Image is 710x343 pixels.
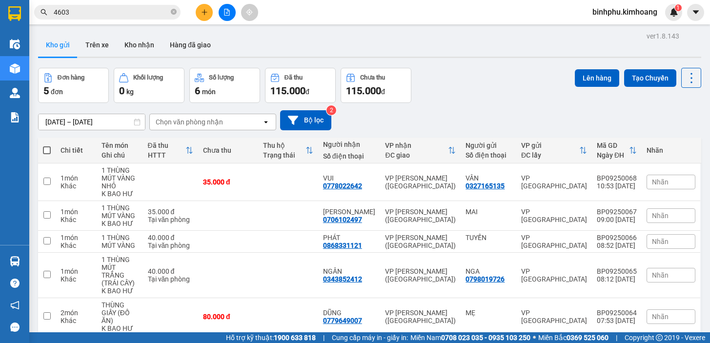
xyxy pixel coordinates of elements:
input: Tìm tên, số ĐT hoặc mã đơn [54,7,169,18]
div: 2 món [61,309,92,317]
img: logo-vxr [8,6,21,21]
div: Đã thu [148,141,186,149]
div: ĐC giao [385,151,448,159]
div: K BAO HƯ [101,324,138,332]
div: BP09250064 [597,309,637,317]
div: Số điện thoại [323,152,376,160]
span: đ [305,88,309,96]
span: file-add [223,9,230,16]
span: Nhãn [652,178,669,186]
div: 40.000 đ [148,267,194,275]
span: Cung cấp máy in - giấy in: [332,332,408,343]
th: Toggle SortBy [143,138,199,163]
div: Nhãn [647,146,695,154]
div: 10:53 [DATE] [597,182,637,190]
th: Toggle SortBy [380,138,461,163]
div: MAI [466,208,511,216]
button: Chưa thu115.000đ [341,68,411,103]
span: | [323,332,325,343]
div: ĐC lấy [521,151,579,159]
div: BP09250066 [597,234,637,242]
div: 08:12 [DATE] [597,275,637,283]
div: VP [GEOGRAPHIC_DATA] [521,174,587,190]
span: notification [10,301,20,310]
div: Khác [61,242,92,249]
div: Ghi chú [101,151,138,159]
div: Khối lượng [133,74,163,81]
div: Đơn hàng [58,74,84,81]
span: 115.000 [270,85,305,97]
div: 1 THÙNG MÚT TRẮNG (TRÁI CÂY) [101,256,138,287]
div: 35.000 đ [148,208,194,216]
button: Kho nhận [117,33,162,57]
div: BP09250065 [597,267,637,275]
button: caret-down [687,4,704,21]
button: Bộ lọc [280,110,331,130]
div: DŨNG [323,309,376,317]
strong: 0369 525 060 [567,334,609,342]
button: Trên xe [78,33,117,57]
img: warehouse-icon [10,63,20,74]
span: Hỗ trợ kỹ thuật: [226,332,316,343]
span: 0 [119,85,124,97]
span: binhphu.kimhoang [585,6,665,18]
strong: 0708 023 035 - 0935 103 250 [441,334,530,342]
span: close-circle [171,9,177,15]
div: THÙNG GIẤY (ĐỒ ĂN) [101,301,138,324]
div: VP nhận [385,141,448,149]
div: Khác [61,216,92,223]
div: 07:53 [DATE] [597,317,637,324]
div: 1 món [61,234,92,242]
div: 1 THÙNG MÚT VÀNG NHỎ [101,166,138,190]
div: VP [PERSON_NAME] ([GEOGRAPHIC_DATA]) [385,267,456,283]
button: file-add [219,4,236,21]
div: Chọn văn phòng nhận [156,117,223,127]
div: 0779649007 [323,317,362,324]
div: VP [PERSON_NAME] ([GEOGRAPHIC_DATA]) [385,309,456,324]
div: 1 THÙNG MÚT VÀNG [101,204,138,220]
div: HOÀI PHÚC [323,208,376,216]
div: Tên món [101,141,138,149]
span: question-circle [10,279,20,288]
span: đ [381,88,385,96]
div: Đã thu [284,74,303,81]
span: 1 [676,4,680,11]
div: TUYỀN [466,234,511,242]
div: 35.000 đ [203,178,253,186]
button: aim [241,4,258,21]
div: Người gửi [466,141,511,149]
div: 0868331121 [323,242,362,249]
div: MẸ [466,309,511,317]
div: 1 món [61,208,92,216]
img: warehouse-icon [10,256,20,266]
div: Số lượng [209,74,234,81]
div: VP [GEOGRAPHIC_DATA] [521,234,587,249]
img: icon-new-feature [669,8,678,17]
div: Chưa thu [203,146,253,154]
span: Nhãn [652,212,669,220]
div: BP09250067 [597,208,637,216]
div: Khác [61,275,92,283]
img: warehouse-icon [10,39,20,49]
div: NGÂN [323,267,376,275]
span: search [41,9,47,16]
div: Mã GD [597,141,629,149]
span: close-circle [171,8,177,17]
span: món [202,88,216,96]
div: BP09250068 [597,174,637,182]
div: Chi tiết [61,146,92,154]
div: 80.000 đ [203,313,253,321]
span: | [616,332,617,343]
div: 0327165135 [466,182,505,190]
div: VP [GEOGRAPHIC_DATA] [521,208,587,223]
svg: open [262,118,270,126]
span: Miền Nam [410,332,530,343]
th: Toggle SortBy [592,138,642,163]
div: ver 1.8.143 [647,31,679,41]
div: Người nhận [323,141,376,148]
div: VP [PERSON_NAME] ([GEOGRAPHIC_DATA]) [385,174,456,190]
div: Thu hộ [263,141,305,149]
span: message [10,323,20,332]
div: VP [PERSON_NAME] ([GEOGRAPHIC_DATA]) [385,208,456,223]
sup: 2 [326,105,336,115]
